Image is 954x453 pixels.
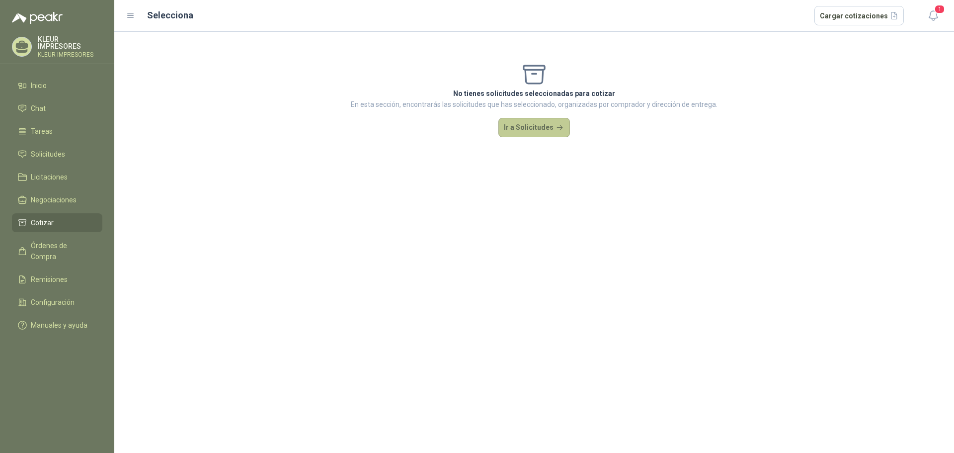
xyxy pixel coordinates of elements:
a: Tareas [12,122,102,141]
a: Chat [12,99,102,118]
img: Logo peakr [12,12,63,24]
span: Solicitudes [31,149,65,160]
span: Órdenes de Compra [31,240,93,262]
span: 1 [934,4,945,14]
span: Inicio [31,80,47,91]
button: Ir a Solicitudes [498,118,570,138]
a: Manuales y ayuda [12,316,102,335]
a: Remisiones [12,270,102,289]
a: Inicio [12,76,102,95]
a: Negociaciones [12,190,102,209]
p: En esta sección, encontrarás las solicitudes que has seleccionado, organizadas por comprador y di... [351,99,717,110]
p: No tienes solicitudes seleccionadas para cotizar [351,88,717,99]
a: Órdenes de Compra [12,236,102,266]
span: Licitaciones [31,172,68,182]
a: Cotizar [12,213,102,232]
span: Manuales y ayuda [31,320,87,331]
span: Cotizar [31,217,54,228]
p: KLEUR IMPRESORES [38,52,102,58]
span: Tareas [31,126,53,137]
span: Negociaciones [31,194,77,205]
span: Chat [31,103,46,114]
a: Configuración [12,293,102,312]
span: Remisiones [31,274,68,285]
a: Licitaciones [12,168,102,186]
button: 1 [924,7,942,25]
h2: Selecciona [147,8,193,22]
a: Solicitudes [12,145,102,164]
button: Cargar cotizaciones [814,6,904,26]
span: Configuración [31,297,75,308]
p: KLEUR IMPRESORES [38,36,102,50]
